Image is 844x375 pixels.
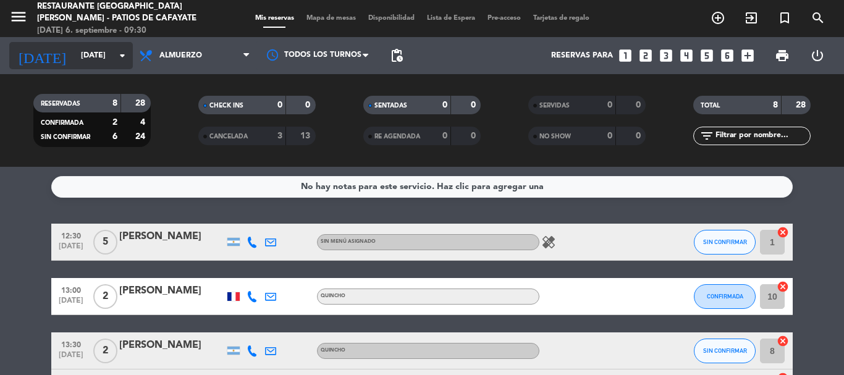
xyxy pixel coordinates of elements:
span: Mis reservas [249,15,300,22]
i: cancel [777,335,789,347]
span: SENTADAS [374,103,407,109]
div: [PERSON_NAME] [119,229,224,245]
strong: 0 [607,132,612,140]
span: Pre-acceso [481,15,527,22]
i: looks_4 [678,48,694,64]
span: Lista de Espera [421,15,481,22]
button: CONFIRMADA [694,284,756,309]
i: turned_in_not [777,11,792,25]
i: filter_list [699,129,714,143]
span: SIN CONFIRMAR [41,134,90,140]
span: CONFIRMADA [41,120,83,126]
span: 2 [93,284,117,309]
span: RESERVADAS [41,101,80,107]
strong: 0 [636,101,643,109]
strong: 0 [471,132,478,140]
strong: 8 [112,99,117,107]
strong: 0 [305,101,313,109]
span: 5 [93,230,117,255]
span: Mapa de mesas [300,15,362,22]
span: CANCELADA [209,133,248,140]
div: [PERSON_NAME] [119,337,224,353]
i: healing [541,235,556,250]
input: Filtrar por nombre... [714,129,810,143]
i: cancel [777,280,789,293]
span: Sin menú asignado [321,239,376,244]
i: cancel [777,226,789,238]
button: menu [9,7,28,30]
span: CHECK INS [209,103,243,109]
span: [DATE] [56,297,87,311]
strong: 24 [135,132,148,141]
span: [DATE] [56,351,87,365]
strong: 3 [277,132,282,140]
strong: 4 [140,118,148,127]
span: SIN CONFIRMAR [703,347,747,354]
span: CONFIRMADA [707,293,743,300]
strong: 6 [112,132,117,141]
span: Quincho [321,293,345,298]
span: [DATE] [56,242,87,256]
i: add_circle_outline [711,11,725,25]
strong: 0 [607,101,612,109]
div: Restaurante [GEOGRAPHIC_DATA][PERSON_NAME] - Patios de Cafayate [37,1,202,25]
button: SIN CONFIRMAR [694,339,756,363]
span: 2 [93,339,117,363]
div: [PERSON_NAME] [119,283,224,299]
strong: 0 [277,101,282,109]
span: Reservas para [551,51,613,60]
strong: 0 [442,101,447,109]
strong: 13 [300,132,313,140]
span: SERVIDAS [539,103,570,109]
span: 12:30 [56,228,87,242]
span: 13:30 [56,337,87,351]
button: SIN CONFIRMAR [694,230,756,255]
span: 13:00 [56,282,87,297]
strong: 28 [135,99,148,107]
strong: 0 [442,132,447,140]
i: looks_5 [699,48,715,64]
span: Almuerzo [159,51,202,60]
span: Quincho [321,348,345,353]
i: menu [9,7,28,26]
i: looks_6 [719,48,735,64]
div: No hay notas para este servicio. Haz clic para agregar una [301,180,544,194]
strong: 8 [773,101,778,109]
strong: 0 [471,101,478,109]
i: power_settings_new [810,48,825,63]
i: search [811,11,825,25]
i: looks_one [617,48,633,64]
div: [DATE] 6. septiembre - 09:30 [37,25,202,37]
i: looks_3 [658,48,674,64]
span: Disponibilidad [362,15,421,22]
i: looks_two [638,48,654,64]
strong: 2 [112,118,117,127]
strong: 0 [636,132,643,140]
i: exit_to_app [744,11,759,25]
span: NO SHOW [539,133,571,140]
i: [DATE] [9,42,75,69]
strong: 28 [796,101,808,109]
span: pending_actions [389,48,404,63]
span: TOTAL [701,103,720,109]
span: SIN CONFIRMAR [703,238,747,245]
i: arrow_drop_down [115,48,130,63]
span: RE AGENDADA [374,133,420,140]
span: print [775,48,790,63]
span: Tarjetas de regalo [527,15,596,22]
i: add_box [740,48,756,64]
div: LOG OUT [800,37,835,74]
